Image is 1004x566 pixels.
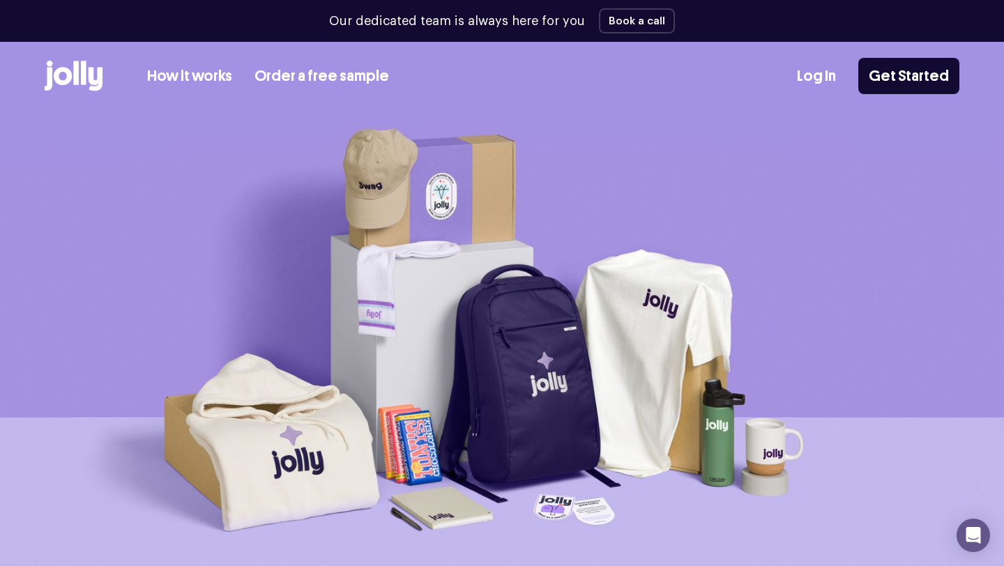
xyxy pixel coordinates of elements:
[797,65,836,88] a: Log In
[599,8,675,33] button: Book a call
[329,12,585,31] p: Our dedicated team is always here for you
[957,519,990,552] div: Open Intercom Messenger
[254,65,389,88] a: Order a free sample
[147,65,232,88] a: How it works
[858,58,959,94] a: Get Started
